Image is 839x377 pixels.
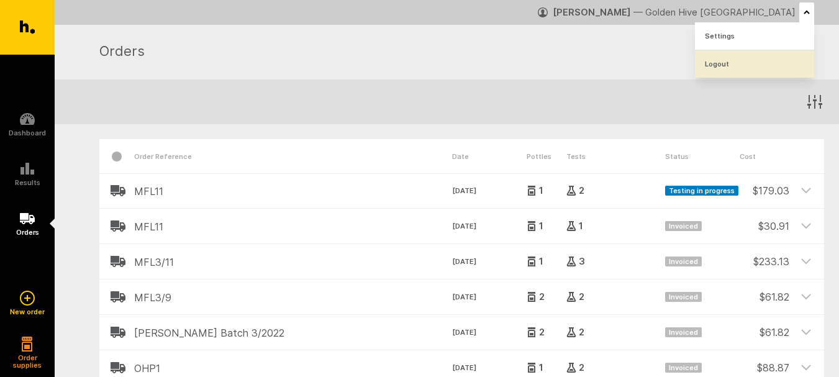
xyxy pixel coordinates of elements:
time: [DATE] [452,221,527,232]
header: MFL3/9[DATE]22Invoiced$61.82 [99,279,824,314]
span: 1 [537,222,543,230]
time: [DATE] [452,363,527,374]
div: Status [665,139,740,173]
time: [DATE] [452,257,527,268]
h5: Dashboard [9,129,46,137]
span: 2 [537,293,545,301]
header: MFL11[DATE]12Testing in progress$179.03 [99,173,824,208]
span: 2 [537,329,545,336]
h2: MFL11 [134,186,452,197]
span: 3 [576,258,585,265]
header: MFL11[DATE]11Invoiced$30.91 [99,209,824,243]
strong: [PERSON_NAME] [553,6,631,18]
span: 2 [576,364,584,371]
span: 1 [537,187,543,194]
h2: MFL3/11 [134,257,452,268]
span: 1 [537,258,543,265]
div: Date [452,139,527,173]
h2: MFL11 [134,221,452,232]
span: — Golden Hive [GEOGRAPHIC_DATA] [633,6,796,18]
span: 2 [576,329,584,336]
time: [DATE] [452,186,527,197]
h5: New order [10,308,45,316]
span: 1 [537,364,543,371]
div: Tests [566,139,665,173]
div: Cost [740,139,789,173]
h1: Orders [99,41,809,63]
button: [PERSON_NAME] — Golden Hive [GEOGRAPHIC_DATA] [538,2,814,22]
span: 2 [576,293,584,301]
div: Pottles [527,139,566,173]
div: $ 30.91 [740,209,789,234]
h5: Orders [16,229,39,236]
div: $ 88.87 [740,350,789,375]
a: Logout [695,50,814,78]
div: $ 179.03 [740,173,789,198]
div: $ 61.82 [740,315,789,340]
span: Testing in progress [665,186,738,196]
header: MFL3/11[DATE]13Invoiced$233.13 [99,244,824,279]
header: [PERSON_NAME] Batch 3/2022[DATE]22Invoiced$61.82 [99,315,824,350]
span: Invoiced [665,363,702,373]
span: Invoiced [665,292,702,302]
div: Order Reference [134,139,452,173]
span: Invoiced [665,221,702,231]
time: [DATE] [452,292,527,303]
span: Invoiced [665,257,702,266]
div: $ 61.82 [740,279,789,304]
time: [DATE] [452,327,527,338]
h5: Results [15,179,40,186]
a: Settings [695,22,814,50]
h5: Order supplies [9,354,46,369]
span: Invoiced [665,327,702,337]
span: 1 [576,222,583,230]
h2: [PERSON_NAME] Batch 3/2022 [134,327,452,338]
h2: OHP1 [134,363,452,374]
div: $ 233.13 [740,244,789,269]
h2: MFL3/9 [134,292,452,303]
span: 2 [576,187,584,194]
